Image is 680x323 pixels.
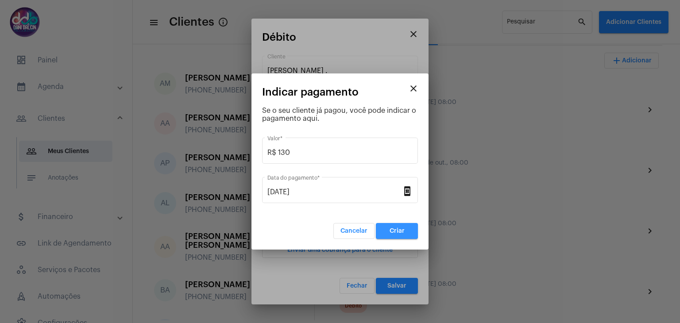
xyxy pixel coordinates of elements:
span: Cancelar [340,228,367,234]
input: Valor [267,149,413,157]
span: Indicar pagamento [262,86,359,98]
mat-icon: close [408,83,419,94]
mat-icon: book_online [402,185,413,196]
button: Criar [376,223,418,239]
button: Cancelar [333,223,375,239]
div: Se o seu cliente já pagou, você pode indicar o pagamento aqui. [262,107,418,123]
span: Criar [390,228,405,234]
